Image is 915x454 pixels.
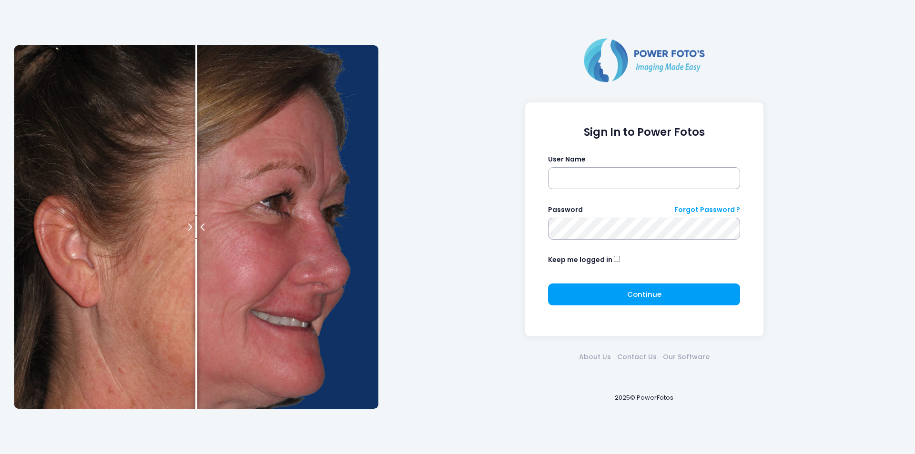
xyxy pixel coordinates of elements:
[387,377,901,418] div: 2025© PowerFotos
[576,352,614,362] a: About Us
[614,352,660,362] a: Contact Us
[548,255,612,265] label: Keep me logged in
[548,205,583,215] label: Password
[548,126,740,139] h1: Sign In to Power Fotos
[580,36,709,84] img: Logo
[627,289,661,299] span: Continue
[548,283,740,305] button: Continue
[660,352,712,362] a: Our Software
[548,154,586,164] label: User Name
[674,205,740,215] a: Forgot Password ?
